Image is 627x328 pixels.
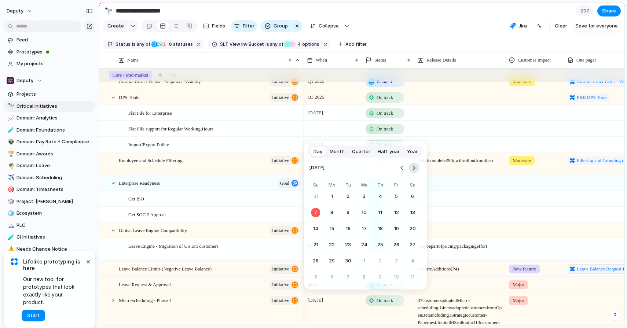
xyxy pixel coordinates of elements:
[357,238,371,251] button: Wednesday, September 24th, 2025
[325,270,338,284] button: Monday, October 6th, 2025
[309,238,322,251] button: Sunday, September 21st, 2025
[325,206,338,219] button: Monday, September 8th, 2025
[341,270,355,284] button: Tuesday, October 7th, 2025
[309,222,322,235] button: Sunday, September 14th, 2025
[341,254,355,268] button: Tuesday, September 30th, 2025
[374,146,403,158] button: Half-year
[407,148,418,155] span: Year
[406,206,419,219] button: Saturday, September 13th, 2025
[406,270,419,284] button: Saturday, October 11th, 2025
[390,182,403,190] th: Friday
[374,254,387,268] button: Thursday, October 2nd, 2025
[390,206,403,219] button: Friday, September 12th, 2025
[406,238,419,251] button: Saturday, September 27th, 2025
[406,254,419,268] button: Saturday, October 4th, 2025
[309,190,322,203] button: Sunday, August 31st, 2025
[390,254,403,268] button: Friday, October 3rd, 2025
[341,206,355,219] button: Tuesday, September 9th, 2025
[357,270,371,284] button: Wednesday, October 8th, 2025
[309,206,322,219] button: Today, Sunday, September 7th, 2025
[313,148,322,155] span: Day
[341,238,355,251] button: Tuesday, September 23rd, 2025
[357,206,371,219] button: Wednesday, September 10th, 2025
[357,182,371,190] th: Wednesday
[325,238,338,251] button: Monday, September 22nd, 2025
[390,270,403,284] button: Friday, October 10th, 2025
[326,146,348,158] button: Month
[309,160,324,176] span: [DATE]
[330,148,345,155] span: Month
[406,182,419,190] th: Saturday
[390,222,403,235] button: Friday, September 19th, 2025
[374,206,387,219] button: Thursday, September 11th, 2025
[357,254,371,268] button: Wednesday, October 1st, 2025
[325,254,338,268] button: Monday, September 29th, 2025
[348,146,374,158] button: Quarter
[374,190,387,203] button: Thursday, September 4th, 2025
[309,254,322,268] button: Sunday, September 28th, 2025
[357,190,371,203] button: Wednesday, September 3rd, 2025
[374,270,387,284] button: Thursday, October 9th, 2025
[397,163,407,173] button: Go to the Previous Month
[409,163,419,173] button: Go to the Next Month
[406,222,419,235] button: Saturday, September 20th, 2025
[403,146,421,158] button: Year
[357,222,371,235] button: Wednesday, September 17th, 2025
[390,190,403,203] button: Friday, September 5th, 2025
[325,182,338,190] th: Monday
[310,146,326,158] button: Day
[352,148,370,155] span: Quarter
[341,190,355,203] button: Tuesday, September 2nd, 2025
[309,270,322,284] button: Sunday, October 5th, 2025
[374,182,387,190] th: Thursday
[374,222,387,235] button: Thursday, September 18th, 2025
[378,148,400,155] span: Half-year
[325,190,338,203] button: Monday, September 1st, 2025
[325,222,338,235] button: Monday, September 15th, 2025
[309,182,419,284] table: September 2025
[309,182,322,190] th: Sunday
[406,190,419,203] button: Saturday, September 6th, 2025
[390,238,403,251] button: Friday, September 26th, 2025
[341,222,355,235] button: Tuesday, September 16th, 2025
[374,238,387,251] button: Thursday, September 25th, 2025
[341,182,355,190] th: Tuesday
